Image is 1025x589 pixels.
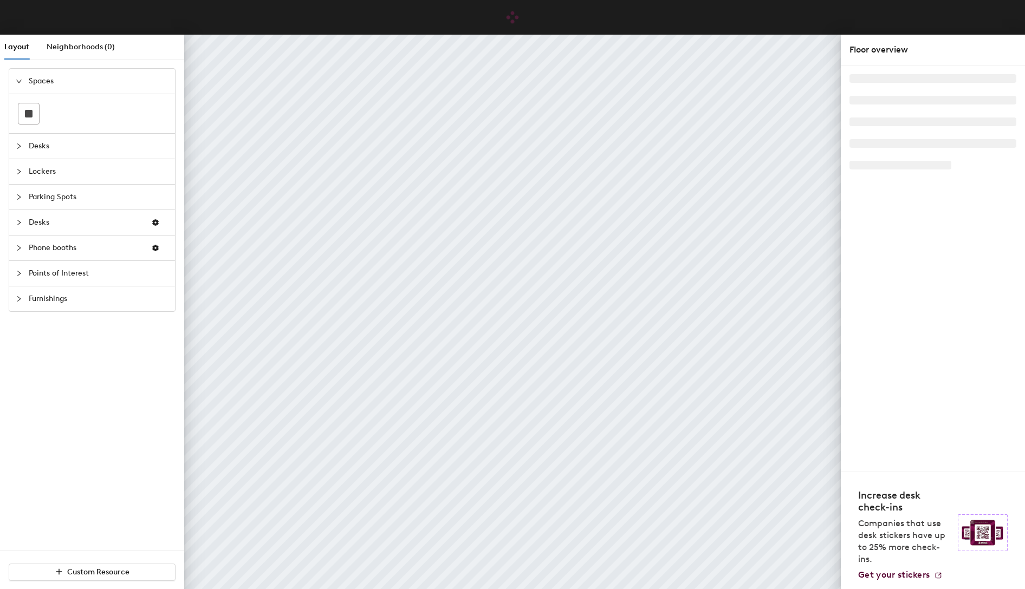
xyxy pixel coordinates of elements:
[858,489,951,513] h4: Increase desk check-ins
[29,134,168,159] span: Desks
[16,143,22,149] span: collapsed
[29,261,168,286] span: Points of Interest
[858,570,930,580] span: Get your stickers
[849,43,1016,56] div: Floor overview
[858,570,943,580] a: Get your stickers
[9,564,176,581] button: Custom Resource
[858,518,951,565] p: Companies that use desk stickers have up to 25% more check-ins.
[67,567,129,577] span: Custom Resource
[29,185,168,210] span: Parking Spots
[29,210,142,235] span: Desks
[29,69,168,94] span: Spaces
[29,235,142,260] span: Phone booths
[16,194,22,200] span: collapsed
[16,168,22,175] span: collapsed
[16,270,22,277] span: collapsed
[958,514,1008,551] img: Sticker logo
[16,245,22,251] span: collapsed
[29,159,168,184] span: Lockers
[47,42,115,51] span: Neighborhoods (0)
[4,42,29,51] span: Layout
[16,296,22,302] span: collapsed
[16,219,22,226] span: collapsed
[29,286,168,311] span: Furnishings
[16,78,22,84] span: expanded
